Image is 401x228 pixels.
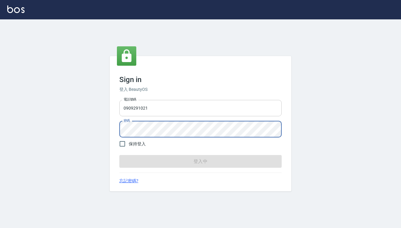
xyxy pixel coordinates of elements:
span: 保持登入 [129,141,146,147]
h3: Sign in [119,75,282,84]
h6: 登入 BeautyOS [119,86,282,93]
a: 忘記密碼? [119,178,138,184]
label: 密碼 [124,118,130,123]
img: Logo [7,5,25,13]
label: 電話號碼 [124,97,136,102]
